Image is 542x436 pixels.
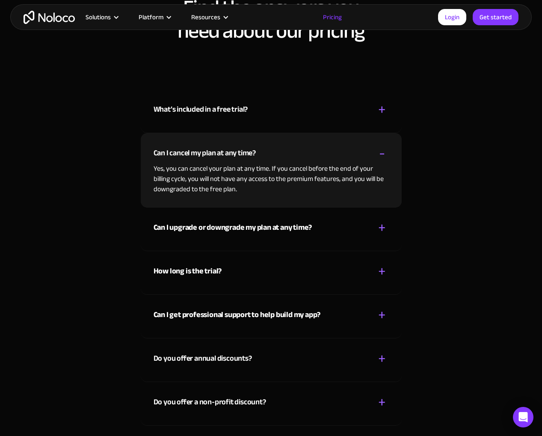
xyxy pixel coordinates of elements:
[191,12,220,23] div: Resources
[154,352,252,365] div: Do you offer annual discounts?
[86,12,111,23] div: Solutions
[75,12,128,23] div: Solutions
[378,102,386,117] div: +
[154,308,321,322] strong: Can I get professional support to help build my app?
[379,146,385,161] div: -
[139,12,163,23] div: Platform
[378,351,386,366] div: +
[513,407,533,427] div: Open Intercom Messenger
[312,12,352,23] a: Pricing
[154,103,248,116] div: What’s included in a free trial?
[24,11,75,24] a: home
[154,264,222,278] strong: How long is the trial?
[378,395,386,410] div: +
[154,220,312,234] strong: Can I upgrade or downgrade my plan at any time?
[128,12,181,23] div: Platform
[378,264,386,279] div: +
[154,396,266,409] div: Do you offer a non-profit discount?
[438,9,466,25] a: Login
[473,9,518,25] a: Get started
[378,308,386,323] div: +
[154,147,256,160] div: Can I cancel my plan at any time?
[154,163,389,194] p: Yes, you can cancel your plan at any time. If you cancel before the end of your billing cycle, yo...
[378,220,386,235] div: +
[181,12,237,23] div: Resources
